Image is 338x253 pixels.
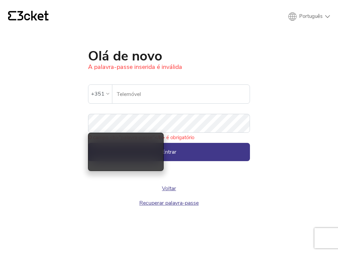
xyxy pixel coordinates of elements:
g: {' '} [8,11,16,21]
h1: Olá de novo [88,49,250,63]
input: Telemóvel [116,85,250,103]
div: A palavra-passe inserida é inválida [88,63,250,71]
a: Voltar [162,185,176,192]
button: Entrar [88,143,250,161]
label: Telemóvel [112,85,250,104]
a: {' '} [8,11,49,22]
label: Palavra-passe [88,114,250,125]
div: +351 [91,89,105,99]
a: Recuperar palavra-passe [139,199,199,207]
